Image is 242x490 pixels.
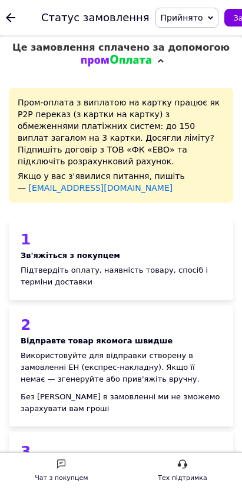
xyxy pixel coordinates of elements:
a: [EMAIL_ADDRESS][DOMAIN_NAME] [28,183,173,193]
div: Пром-оплата з виплатою на картку працює як P2P переказ (з картки на картку) з обмеженнями платіжн... [9,88,233,203]
b: Відправте товар якомога швидше [21,336,173,345]
div: 3 [21,444,221,459]
span: Це замовлення сплачено за допомогою [12,42,230,53]
div: Чат з покупцем [35,472,88,484]
div: 1 [21,232,221,247]
span: Прийнято [161,13,203,22]
div: Якщо у вас з'явилися питання, пишіть — [18,170,224,194]
div: Без [PERSON_NAME] в замовленні ми не зможемо зарахувати вам гроші [21,391,221,415]
img: evopay logo [81,55,152,67]
div: Статус замовлення [41,12,150,24]
div: Повернутися назад [6,12,15,24]
div: 2 [21,317,221,332]
div: Підтвердіть оплату, наявність товару, спосіб і терміни доставки [21,264,221,288]
div: Тех підтримка [158,472,207,484]
div: Використовуйте для відправки створену в замовленні ЕН (експрес-накладну). Якщо її немає — згенеру... [21,350,221,385]
b: Зв'яжіться з покупцем [21,251,120,260]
